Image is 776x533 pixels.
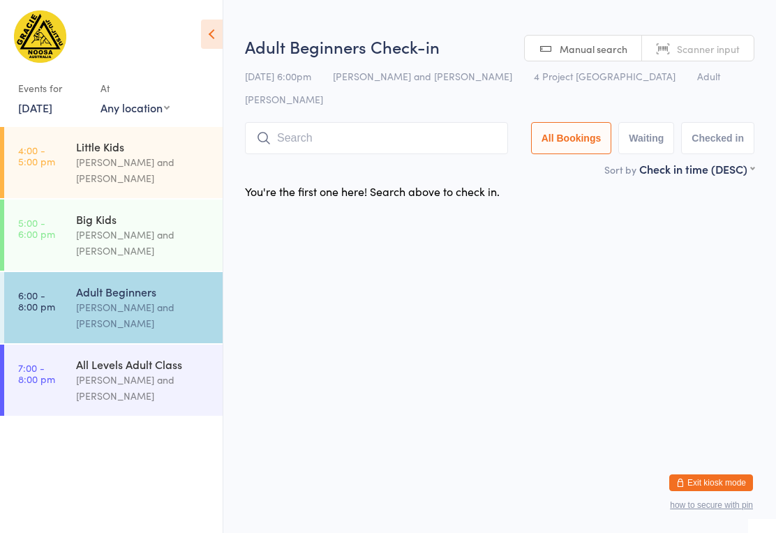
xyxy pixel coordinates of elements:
time: 6:00 - 8:00 pm [18,290,55,312]
span: 4 Project [GEOGRAPHIC_DATA] [534,69,676,83]
div: [PERSON_NAME] and [PERSON_NAME] [76,372,211,404]
div: [PERSON_NAME] and [PERSON_NAME] [76,154,211,186]
div: Big Kids [76,211,211,227]
span: [DATE] 6:00pm [245,69,311,83]
a: 6:00 -8:00 pmAdult Beginners[PERSON_NAME] and [PERSON_NAME] [4,272,223,343]
span: Scanner input [677,42,740,56]
div: [PERSON_NAME] and [PERSON_NAME] [76,299,211,331]
label: Sort by [604,163,636,177]
div: You're the first one here! Search above to check in. [245,183,500,199]
div: Any location [100,100,170,115]
time: 5:00 - 6:00 pm [18,217,55,239]
button: how to secure with pin [670,500,753,510]
a: 4:00 -5:00 pmLittle Kids[PERSON_NAME] and [PERSON_NAME] [4,127,223,198]
span: [PERSON_NAME] and [PERSON_NAME] [333,69,512,83]
img: Gracie Humaita Noosa [14,10,66,63]
button: All Bookings [531,122,612,154]
div: [PERSON_NAME] and [PERSON_NAME] [76,227,211,259]
div: Little Kids [76,139,211,154]
div: Events for [18,77,87,100]
button: Waiting [618,122,674,154]
a: [DATE] [18,100,52,115]
span: Manual search [560,42,627,56]
button: Exit kiosk mode [669,474,753,491]
div: Check in time (DESC) [639,161,754,177]
div: All Levels Adult Class [76,356,211,372]
a: 7:00 -8:00 pmAll Levels Adult Class[PERSON_NAME] and [PERSON_NAME] [4,345,223,416]
time: 7:00 - 8:00 pm [18,362,55,384]
time: 4:00 - 5:00 pm [18,144,55,167]
div: At [100,77,170,100]
input: Search [245,122,508,154]
div: Adult Beginners [76,284,211,299]
a: 5:00 -6:00 pmBig Kids[PERSON_NAME] and [PERSON_NAME] [4,200,223,271]
h2: Adult Beginners Check-in [245,35,754,58]
button: Checked in [681,122,754,154]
